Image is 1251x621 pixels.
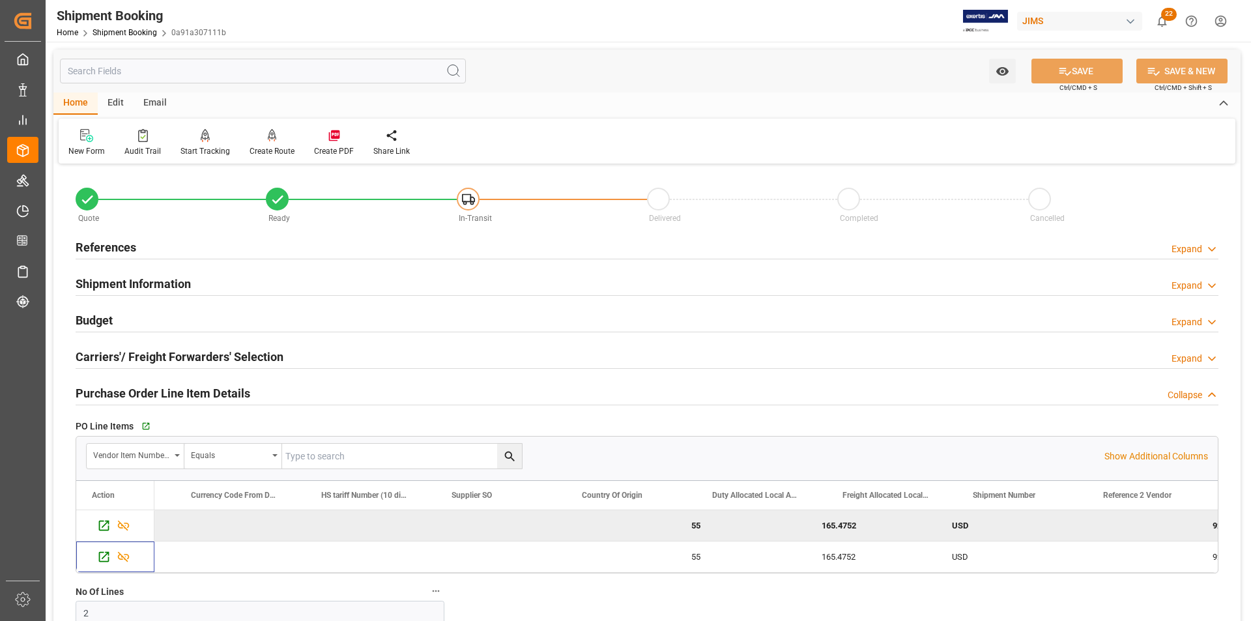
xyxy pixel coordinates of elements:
[1104,450,1208,463] p: Show Additional Columns
[180,145,230,157] div: Start Tracking
[806,542,936,572] div: 165.4752
[68,145,105,157] div: New Form
[842,491,930,500] span: Freight Allocated Local Amount
[989,59,1016,83] button: open menu
[191,491,278,500] span: Currency Code From Detail
[1177,7,1206,36] button: Help Center
[963,10,1008,33] img: Exertis%20JAM%20-%20Email%20Logo.jpg_1722504956.jpg
[497,444,522,469] button: search button
[676,510,806,541] div: 55
[53,93,98,115] div: Home
[76,420,134,433] span: PO Line Items
[60,59,466,83] input: Search Fields
[93,446,170,461] div: Vendor Item Number (By The Supplier)
[1031,59,1123,83] button: SAVE
[712,491,799,500] span: Duty Allocated Local Amount
[459,214,492,223] span: In-Transit
[76,311,113,329] h2: Budget
[76,585,124,599] span: No Of Lines
[1147,7,1177,36] button: show 22 new notifications
[76,384,250,402] h2: Purchase Order Line Item Details
[76,348,283,366] h2: Carriers'/ Freight Forwarders' Selection
[134,93,177,115] div: Email
[57,28,78,37] a: Home
[373,145,410,157] div: Share Link
[314,145,354,157] div: Create PDF
[250,145,295,157] div: Create Route
[1172,315,1202,329] div: Expand
[1030,214,1065,223] span: Cancelled
[321,491,409,500] span: HS tariff Number (10 digit classification code)
[191,446,268,461] div: Equals
[936,510,1067,541] div: USD
[57,6,226,25] div: Shipment Booking
[76,542,154,573] div: Press SPACE to select this row.
[1017,12,1142,31] div: JIMS
[1172,352,1202,366] div: Expand
[124,145,161,157] div: Audit Trail
[1017,8,1147,33] button: JIMS
[1172,279,1202,293] div: Expand
[1155,83,1212,93] span: Ctrl/CMD + Shift + S
[452,491,492,500] span: Supplier SO
[1059,83,1097,93] span: Ctrl/CMD + S
[1136,59,1228,83] button: SAVE & NEW
[268,214,290,223] span: Ready
[649,214,681,223] span: Delivered
[282,444,522,469] input: Type to search
[184,444,282,469] button: open menu
[1168,388,1202,402] div: Collapse
[676,542,806,572] div: 55
[973,491,1035,500] span: Shipment Number
[1172,242,1202,256] div: Expand
[92,491,115,500] div: Action
[98,93,134,115] div: Edit
[806,510,936,541] div: 165.4752
[78,214,99,223] span: Quote
[427,583,444,599] button: No Of Lines
[87,444,184,469] button: open menu
[76,238,136,256] h2: References
[93,28,157,37] a: Shipment Booking
[1161,8,1177,21] span: 22
[840,214,878,223] span: Completed
[582,491,642,500] span: Country Of Origin
[76,510,154,542] div: Press SPACE to deselect this row.
[936,542,1067,572] div: USD
[1103,491,1172,500] span: Reference 2 Vendor
[76,275,191,293] h2: Shipment Information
